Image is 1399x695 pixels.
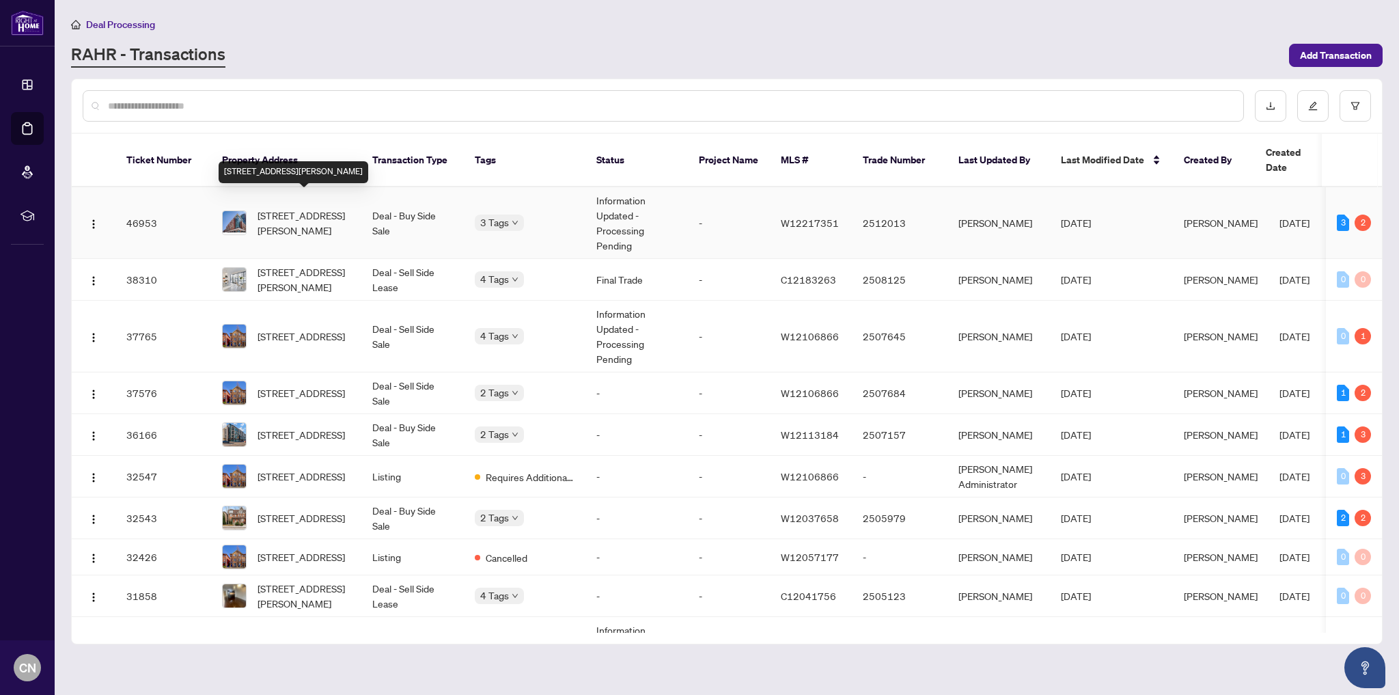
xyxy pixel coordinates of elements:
[480,426,509,442] span: 2 Tags
[88,592,99,603] img: Logo
[83,585,105,607] button: Logo
[512,390,518,396] span: down
[1061,590,1091,602] span: [DATE]
[512,333,518,340] span: down
[88,431,99,441] img: Logo
[1279,590,1310,602] span: [DATE]
[947,575,1050,617] td: [PERSON_NAME]
[947,187,1050,259] td: [PERSON_NAME]
[115,134,211,187] th: Ticket Number
[1184,217,1258,229] span: [PERSON_NAME]
[781,217,839,229] span: W12217351
[1337,549,1349,565] div: 0
[480,588,509,603] span: 4 Tags
[115,414,211,456] td: 36166
[223,325,246,348] img: thumbnail-img
[1184,590,1258,602] span: [PERSON_NAME]
[1355,385,1371,401] div: 2
[512,219,518,226] span: down
[1266,101,1275,111] span: download
[88,553,99,564] img: Logo
[211,134,361,187] th: Property Address
[1266,145,1323,175] span: Created Date
[115,617,211,689] td: 31795
[1184,273,1258,286] span: [PERSON_NAME]
[361,617,464,689] td: Deal - Buy Side Sale
[947,539,1050,575] td: [PERSON_NAME]
[480,215,509,230] span: 3 Tags
[585,187,688,259] td: Information Updated - Processing Pending
[88,275,99,286] img: Logo
[947,414,1050,456] td: [PERSON_NAME]
[585,372,688,414] td: -
[1337,328,1349,344] div: 0
[1184,428,1258,441] span: [PERSON_NAME]
[947,259,1050,301] td: [PERSON_NAME]
[83,212,105,234] button: Logo
[361,187,464,259] td: Deal - Buy Side Sale
[88,219,99,230] img: Logo
[1337,510,1349,526] div: 2
[480,510,509,526] span: 2 Tags
[1337,426,1349,443] div: 1
[688,456,770,498] td: -
[223,506,246,530] img: thumbnail-img
[585,617,688,689] td: Information Updated - Processing Pending
[947,498,1050,539] td: [PERSON_NAME]
[115,456,211,498] td: 32547
[83,424,105,446] button: Logo
[1300,44,1372,66] span: Add Transaction
[1279,551,1310,563] span: [DATE]
[781,428,839,441] span: W12113184
[1337,215,1349,231] div: 3
[947,617,1050,689] td: [PERSON_NAME]
[1308,101,1318,111] span: edit
[770,134,852,187] th: MLS #
[852,498,947,539] td: 2505979
[1355,549,1371,565] div: 0
[1340,90,1371,122] button: filter
[1289,44,1383,67] button: Add Transaction
[1355,588,1371,604] div: 0
[486,550,527,565] span: Cancelled
[688,259,770,301] td: -
[688,498,770,539] td: -
[258,469,345,484] span: [STREET_ADDRESS]
[480,271,509,287] span: 4 Tags
[688,575,770,617] td: -
[1297,90,1329,122] button: edit
[115,301,211,372] td: 37765
[852,414,947,456] td: 2507157
[83,465,105,487] button: Logo
[1184,512,1258,524] span: [PERSON_NAME]
[688,301,770,372] td: -
[361,539,464,575] td: Listing
[852,539,947,575] td: -
[258,329,345,344] span: [STREET_ADDRESS]
[223,545,246,569] img: thumbnail-img
[361,498,464,539] td: Deal - Buy Side Sale
[83,382,105,404] button: Logo
[11,10,44,36] img: logo
[83,325,105,347] button: Logo
[464,134,585,187] th: Tags
[1184,551,1258,563] span: [PERSON_NAME]
[781,387,839,399] span: W12106866
[1350,101,1360,111] span: filter
[361,134,464,187] th: Transaction Type
[852,617,947,689] td: 2506199
[688,414,770,456] td: -
[688,187,770,259] td: -
[1279,512,1310,524] span: [DATE]
[947,301,1050,372] td: [PERSON_NAME]
[71,43,225,68] a: RAHR - Transactions
[1061,428,1091,441] span: [DATE]
[852,301,947,372] td: 2507645
[585,301,688,372] td: Information Updated - Processing Pending
[86,18,155,31] span: Deal Processing
[361,456,464,498] td: Listing
[1355,271,1371,288] div: 0
[361,301,464,372] td: Deal - Sell Side Sale
[115,575,211,617] td: 31858
[1061,330,1091,342] span: [DATE]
